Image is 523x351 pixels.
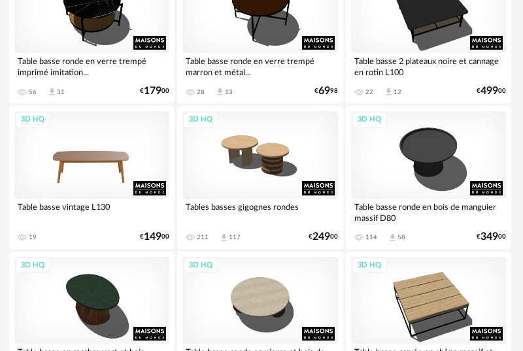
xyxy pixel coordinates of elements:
a: 3D HQ Table basse ronde en bois de manguier massif D80 114 Download icon 58 €34900 [346,106,511,248]
div: € 00 [477,87,506,95]
div: Table basse vintage L130 [14,199,169,225]
div: 58 [397,233,405,241]
div: € 00 [309,233,338,241]
span: Download icon [384,87,394,97]
div: € 00 [140,87,169,95]
span: Download icon [215,87,225,97]
span: Download icon [219,233,229,242]
div: 3D HQ [352,258,387,274]
div: 12 [394,88,401,96]
span: Download icon [47,87,57,97]
div: 19 [29,233,37,241]
div: 56 [29,88,37,96]
div: Table basse ronde en bois de manguier massif D80 [351,199,506,225]
div: € 98 [314,87,338,95]
div: 13 [225,88,233,96]
span: 69 [318,87,330,95]
div: 3D HQ [352,112,387,128]
div: 31 [57,88,65,96]
div: 3D HQ [15,258,50,274]
div: Table basse 2 plateaux noire et cannage en rotin L100 [351,53,506,79]
div: 117 [229,233,241,241]
div: 211 [197,233,209,241]
div: 114 [365,233,377,241]
span: Download icon [388,233,397,242]
span: 499 [481,87,498,95]
div: Tables basses gigognes rondes [182,199,337,225]
div: 28 [197,88,205,96]
span: 179 [144,87,161,95]
div: Table basse ronde en verre trempé imprimé imitation... [14,53,169,79]
div: € 00 [477,233,506,241]
div: 3D HQ [15,112,50,128]
div: 3D HQ [183,112,218,128]
div: 22 [365,88,373,96]
span: 249 [312,233,330,241]
div: € 00 [140,233,169,241]
span: 149 [144,233,161,241]
a: 3D HQ Tables basses gigognes rondes 211 Download icon 117 €24900 [177,106,343,248]
div: 3D HQ [183,258,218,274]
a: 3D HQ Table basse vintage L130 19 €14900 [9,106,175,248]
span: 349 [481,233,498,241]
div: Table basse ronde en verre trempé marron et métal... [182,53,337,79]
